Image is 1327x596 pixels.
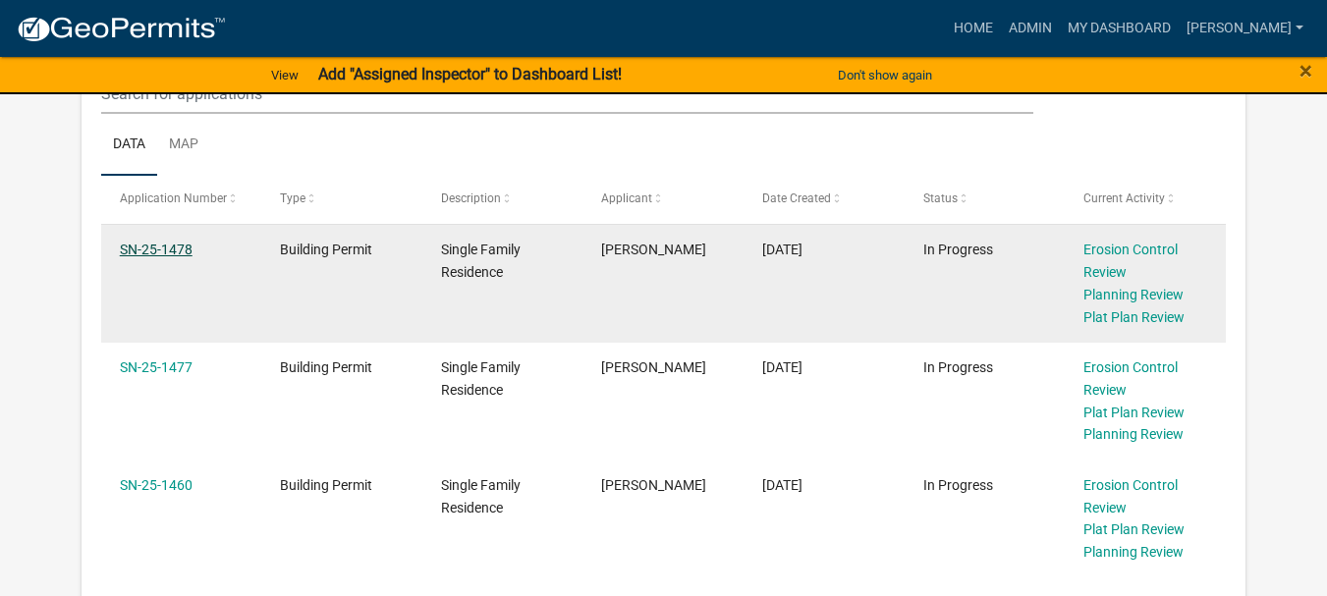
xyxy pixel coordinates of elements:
a: SN-25-1460 [120,477,193,493]
span: Noah Molchan [601,359,706,375]
button: Close [1299,59,1312,82]
a: Admin [1001,10,1060,47]
span: Single Family Residence [441,477,521,515]
datatable-header-cell: Application Number [101,176,262,223]
span: 08/12/2025 [762,359,802,375]
a: Map [157,114,210,177]
datatable-header-cell: Description [422,176,583,223]
strong: Add "Assigned Inspector" to Dashboard List! [318,65,622,83]
a: SN-25-1478 [120,242,193,257]
span: Description [441,191,501,205]
a: Plat Plan Review [1083,521,1185,537]
a: [PERSON_NAME] [1179,10,1311,47]
span: In Progress [923,242,993,257]
span: Applicant [601,191,652,205]
a: Planning Review [1083,287,1184,302]
datatable-header-cell: Status [904,176,1065,223]
span: Status [923,191,958,205]
a: Plat Plan Review [1083,309,1185,325]
a: Planning Review [1083,426,1184,442]
a: Planning Review [1083,544,1184,560]
a: View [263,59,306,91]
span: Building Permit [280,477,372,493]
span: Tami Evans [601,477,706,493]
span: Single Family Residence [441,242,521,280]
datatable-header-cell: Current Activity [1065,176,1226,223]
a: Data [101,114,157,177]
span: Current Activity [1083,191,1165,205]
span: Noah Molchan [601,242,706,257]
datatable-header-cell: Applicant [582,176,744,223]
span: Single Family Residence [441,359,521,398]
a: My Dashboard [1060,10,1179,47]
span: In Progress [923,359,993,375]
a: Erosion Control Review [1083,359,1178,398]
datatable-header-cell: Date Created [744,176,905,223]
span: Application Number [120,191,227,205]
a: Erosion Control Review [1083,477,1178,515]
span: In Progress [923,477,993,493]
a: Home [946,10,1001,47]
span: 08/12/2025 [762,242,802,257]
a: SN-25-1477 [120,359,193,375]
span: 08/08/2025 [762,477,802,493]
button: Don't show again [830,59,940,91]
span: × [1299,57,1312,84]
a: Erosion Control Review [1083,242,1178,280]
span: Date Created [762,191,831,205]
span: Building Permit [280,242,372,257]
a: Plat Plan Review [1083,405,1185,420]
span: Type [280,191,305,205]
span: Building Permit [280,359,372,375]
datatable-header-cell: Type [261,176,422,223]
